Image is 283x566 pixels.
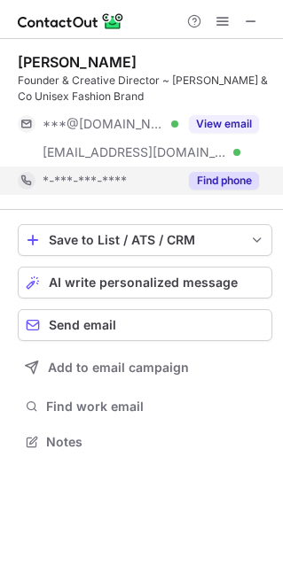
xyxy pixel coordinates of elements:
[48,361,189,375] span: Add to email campaign
[18,11,124,32] img: ContactOut v5.3.10
[189,115,259,133] button: Reveal Button
[49,318,116,332] span: Send email
[18,53,137,71] div: [PERSON_NAME]
[49,275,238,290] span: AI write personalized message
[18,394,272,419] button: Find work email
[18,309,272,341] button: Send email
[189,172,259,190] button: Reveal Button
[46,434,265,450] span: Notes
[18,430,272,454] button: Notes
[43,116,165,132] span: ***@[DOMAIN_NAME]
[18,73,272,105] div: Founder & Creative Director ~ [PERSON_NAME] & Co Unisex Fashion Brand
[18,224,272,256] button: save-profile-one-click
[43,144,227,160] span: [EMAIL_ADDRESS][DOMAIN_NAME]
[49,233,241,247] div: Save to List / ATS / CRM
[18,352,272,384] button: Add to email campaign
[46,399,265,415] span: Find work email
[18,267,272,299] button: AI write personalized message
